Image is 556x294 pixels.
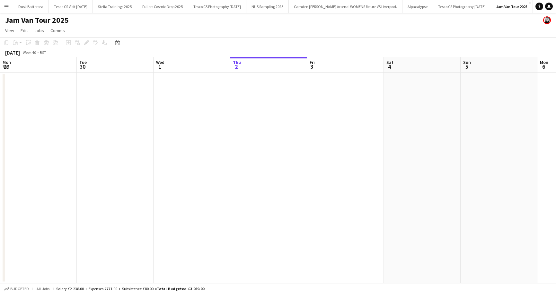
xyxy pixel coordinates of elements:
span: Jobs [34,28,44,33]
span: Fri [310,59,315,65]
span: Week 40 [21,50,37,55]
button: NUS Sampling 2025 [246,0,289,13]
span: View [5,28,14,33]
span: 1 [155,63,164,70]
span: Total Budgeted £3 089.00 [157,286,204,291]
span: 3 [309,63,315,70]
a: Jobs [32,26,47,35]
a: View [3,26,17,35]
span: 29 [2,63,11,70]
span: 2 [232,63,241,70]
button: Tesco CS Photography [DATE] [433,0,491,13]
span: 6 [539,63,548,70]
button: Tesco CS Visit [DATE] [49,0,93,13]
span: 5 [462,63,471,70]
span: 30 [78,63,87,70]
span: Budgeted [10,287,29,291]
div: [DATE] [5,49,20,56]
span: Mon [540,59,548,65]
button: Alpacalypse [402,0,433,13]
button: Tesco CS Photography [DATE] [188,0,246,13]
button: Fullers Cosmic Drop 2025 [137,0,188,13]
div: Salary £2 238.00 + Expenses £771.00 + Subsistence £80.00 = [56,286,204,291]
div: BST [40,50,46,55]
button: Budgeted [3,285,30,292]
span: Comms [50,28,65,33]
h1: Jam Van Tour 2025 [5,15,69,25]
span: 4 [385,63,393,70]
a: Edit [18,26,31,35]
span: Wed [156,59,164,65]
button: Jam Van Tour 2025 [491,0,533,13]
span: Edit [21,28,28,33]
span: Sun [463,59,471,65]
app-user-avatar: Janeann Ferguson [543,16,551,24]
button: Dusk Battersea [13,0,49,13]
span: Tue [79,59,87,65]
span: All jobs [35,286,51,291]
button: Stella Trainings 2025 [93,0,137,13]
span: Sat [386,59,393,65]
span: Thu [233,59,241,65]
button: Camden [PERSON_NAME] Arsenal WOMENS fixture VS Liverpool. [289,0,402,13]
span: Mon [3,59,11,65]
a: Comms [48,26,67,35]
